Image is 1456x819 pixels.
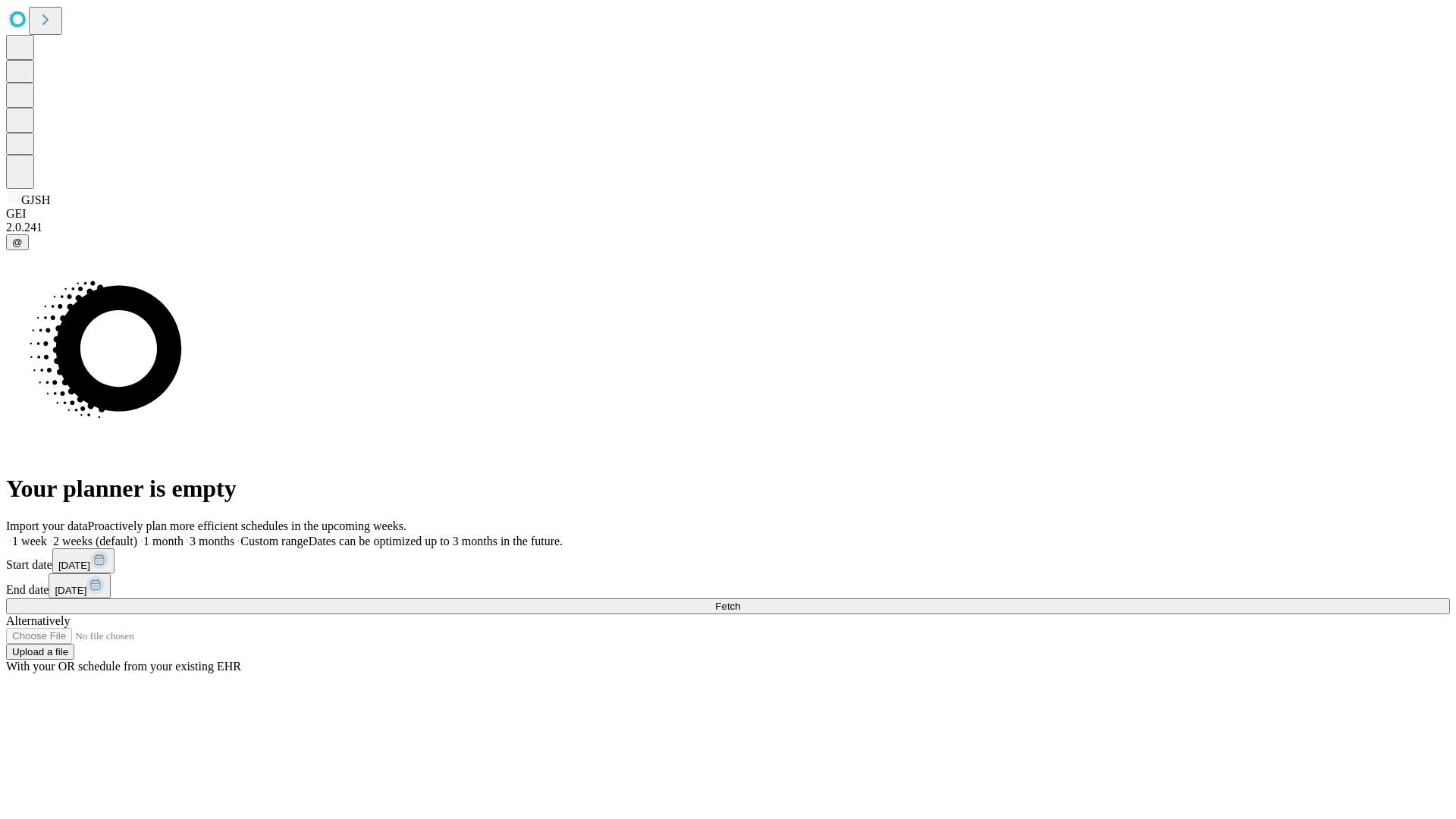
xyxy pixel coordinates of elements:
span: Alternatively [6,614,70,627]
button: [DATE] [52,548,115,573]
div: 2.0.241 [6,221,1450,234]
button: @ [6,234,29,250]
button: Fetch [6,598,1450,614]
span: GJSH [21,193,50,206]
button: Upload a file [6,644,74,660]
div: Start date [6,548,1450,573]
span: Import your data [6,519,88,532]
div: End date [6,573,1450,598]
span: Dates can be optimized up to 3 months in the future. [309,535,563,548]
span: [DATE] [58,560,90,571]
div: GEI [6,207,1450,221]
span: 3 months [190,535,234,548]
span: 1 week [12,535,47,548]
span: [DATE] [55,585,86,596]
span: Proactively plan more efficient schedules in the upcoming weeks. [88,519,406,532]
span: 1 month [143,535,184,548]
button: [DATE] [49,573,111,598]
span: @ [12,237,23,248]
span: Custom range [240,535,308,548]
span: With your OR schedule from your existing EHR [6,660,241,673]
span: Fetch [715,601,740,612]
h1: Your planner is empty [6,475,1450,503]
span: 2 weeks (default) [53,535,137,548]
